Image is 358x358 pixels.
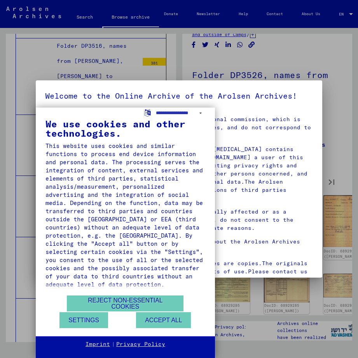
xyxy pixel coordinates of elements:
[136,312,191,328] button: Accept all
[45,119,205,138] div: We use cookies and other technologies.
[116,341,165,348] a: Privacy Policy
[45,142,205,288] div: This website uses cookies and similar functions to process end device information and personal da...
[86,341,110,348] a: Imprint
[67,295,183,311] button: Reject non-essential cookies
[59,312,108,328] button: Settings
